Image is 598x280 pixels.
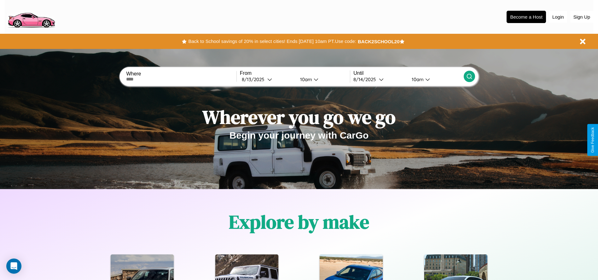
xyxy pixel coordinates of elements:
[590,127,595,153] div: Give Feedback
[549,11,567,23] button: Login
[229,209,369,235] h1: Explore by make
[353,70,463,76] label: Until
[242,76,267,82] div: 8 / 13 / 2025
[187,37,357,46] button: Back to School savings of 20% in select cities! Ends [DATE] 10am PT.Use code:
[353,76,379,82] div: 8 / 14 / 2025
[507,11,546,23] button: Become a Host
[407,76,464,83] button: 10am
[240,70,350,76] label: From
[358,39,400,44] b: BACK2SCHOOL20
[240,76,295,83] button: 8/13/2025
[6,259,21,274] div: Open Intercom Messenger
[409,76,425,82] div: 10am
[570,11,593,23] button: Sign Up
[5,3,58,29] img: logo
[126,71,236,77] label: Where
[297,76,314,82] div: 10am
[295,76,350,83] button: 10am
